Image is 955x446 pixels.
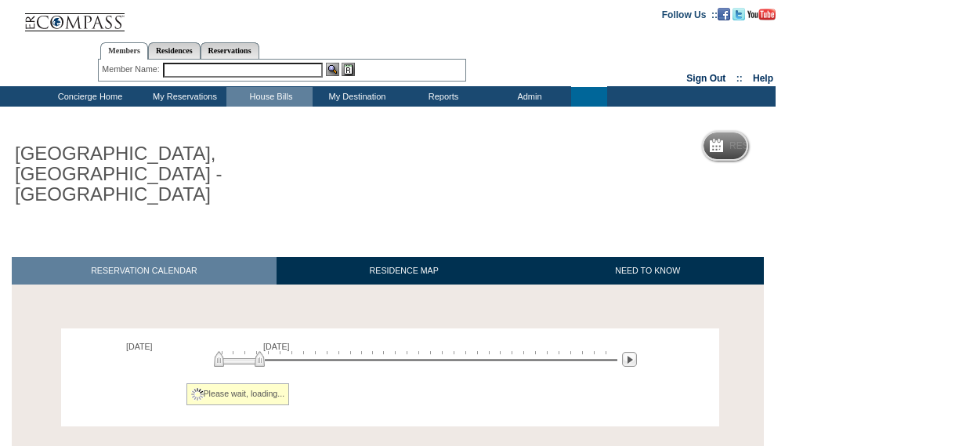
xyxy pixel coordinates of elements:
a: Sign Out [686,73,725,84]
img: Reservations [342,63,355,76]
a: Residences [148,42,201,59]
span: :: [736,73,743,84]
img: View [326,63,339,76]
h1: [GEOGRAPHIC_DATA], [GEOGRAPHIC_DATA] - [GEOGRAPHIC_DATA] [12,140,363,208]
td: My Destination [313,87,399,107]
span: [DATE] [126,342,153,351]
td: My Reservations [140,87,226,107]
a: NEED TO KNOW [531,257,764,285]
td: Follow Us :: [662,8,718,20]
h5: Reservation Calendar [729,141,849,151]
a: RESERVATION CALENDAR [12,257,277,285]
td: Concierge Home [37,87,140,107]
img: Subscribe to our YouTube Channel [747,9,776,20]
a: Help [753,73,773,84]
img: Become our fan on Facebook [718,8,730,20]
a: Follow us on Twitter [733,9,745,18]
td: Reports [399,87,485,107]
a: Members [100,42,148,60]
a: RESIDENCE MAP [277,257,532,285]
td: House Bills [226,87,313,107]
a: Become our fan on Facebook [718,9,730,18]
div: Member Name: [102,63,162,76]
img: Follow us on Twitter [733,8,745,20]
a: Subscribe to our YouTube Channel [747,9,776,18]
span: [DATE] [263,342,290,351]
img: Next [622,352,637,367]
div: Please wait, loading... [186,383,290,405]
a: Reservations [201,42,259,59]
td: Admin [485,87,571,107]
img: spinner2.gif [191,388,204,401]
